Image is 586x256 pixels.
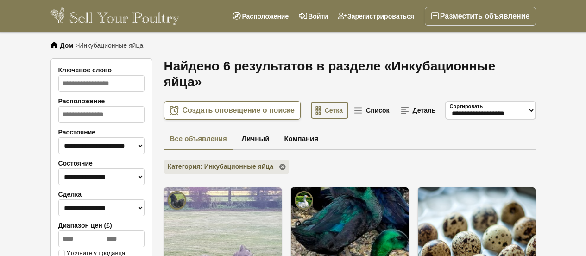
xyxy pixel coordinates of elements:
img: Продайте свою птицу [50,7,179,26]
a: Расположение [227,7,294,26]
font: Расположение [242,13,289,20]
font: Список [366,107,390,114]
font: Ключевое слово [58,66,112,74]
font: Зарегистрироваться [347,13,414,20]
a: Личный [236,129,276,150]
font: Разместить объявление [440,12,530,20]
a: Создать оповещение о поиске [164,101,301,120]
img: Далламбей [168,191,186,210]
a: Сетка [311,102,348,119]
img: Вернолау Уорренс [295,191,313,210]
a: Деталь [396,102,441,119]
a: Разместить объявление [425,7,536,26]
a: Войти [294,7,333,26]
font: Сортировать [450,103,483,109]
font: Сетка [325,107,343,114]
a: Дом [60,42,74,49]
font: Расположение [58,97,105,105]
font: Расстояние [58,128,96,136]
a: Компания [278,129,324,150]
a: Категория: Инкубационные яйца [164,160,290,174]
font: > [75,42,79,49]
font: Деталь [413,107,436,114]
font: Войти [308,13,328,20]
a: Зарегистрироваться [333,7,419,26]
a: Список [349,102,395,119]
font: Диапазон цен (£) [58,222,112,229]
font: Сделка [58,191,82,198]
font: Личный [242,134,270,142]
font: Компания [284,134,318,142]
font: Найдено 6 результатов в разделе «Инкубационные яйца» [164,59,496,89]
font: Категория: Инкубационные яйца [168,163,274,170]
a: Все объявления [164,129,233,150]
font: Все объявления [170,134,227,142]
font: Состояние [58,160,93,167]
font: Инкубационные яйца [79,42,143,49]
font: Создать оповещение о поиске [183,106,295,114]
